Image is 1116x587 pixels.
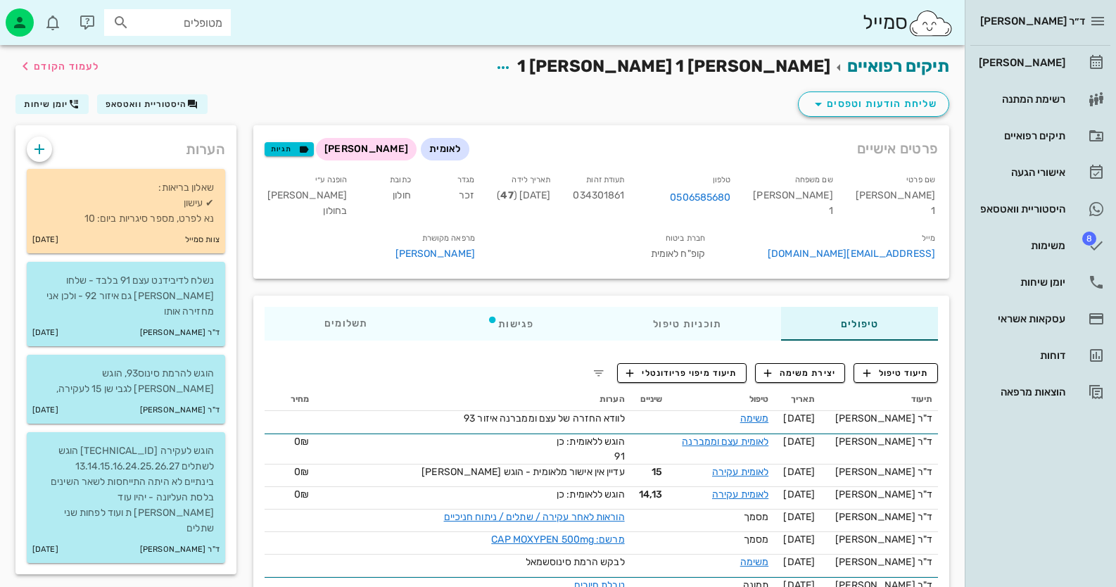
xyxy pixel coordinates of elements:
[712,466,768,478] a: לאומית עקירה
[294,466,309,478] span: 0₪
[970,229,1110,263] a: תגמשימות
[256,169,358,227] div: [PERSON_NAME] בחולון
[976,313,1065,324] div: עסקאות אשראי
[140,325,220,341] small: ד"ר [PERSON_NAME]
[573,189,624,201] span: 034301861
[826,532,932,547] div: ד"ר [PERSON_NAME]
[444,511,625,523] a: הוראות לאחר עקירה / שתלים / ניתוח חניכיים
[32,542,58,557] small: [DATE]
[781,307,938,341] div: טיפולים
[265,389,315,411] th: מחיר
[500,189,513,201] strong: 47
[768,248,935,260] a: [EMAIL_ADDRESS][DOMAIN_NAME]
[826,434,932,449] div: ד"ר [PERSON_NAME]
[740,556,769,568] a: משימה
[421,466,624,478] span: עדיין אין אישור מלאומית - הוגש [PERSON_NAME]
[140,542,220,557] small: ד"ר [PERSON_NAME]
[976,240,1065,251] div: משימות
[970,82,1110,116] a: רשימת המתנה
[34,61,99,72] span: לעמוד הקודם
[422,234,475,243] small: מרפאה מקושרת
[38,443,214,536] p: הוגש לעקירה [TECHNICAL_ID] הוגש לשתלים 13.14.15.16.24.25.26.27 בינתיים לא היתה התייחסות לשאר השינ...
[614,450,624,462] span: 91
[97,94,208,114] button: היסטוריית וואטסאפ
[970,339,1110,372] a: דוחות
[557,488,625,500] span: הוגש ללאומית: כן
[670,190,730,206] a: 0506585680
[324,319,368,329] span: תשלומים
[798,91,949,117] button: שליחת הודעות וטפסים
[24,99,68,109] span: יומן שיחות
[970,192,1110,226] a: היסטוריית וואטסאפ
[422,169,486,227] div: זכר
[976,203,1065,215] div: היסטוריית וואטסאפ
[636,465,663,479] span: 15
[38,180,214,227] p: שאלון בריאות: ✔ עישון נא לפרט, מספר סיגריות ביום: 10
[810,96,937,113] span: שליחת הודעות וטפסים
[863,8,953,38] div: סמייל
[557,436,625,448] span: הוגש ללאומית: כן
[682,436,768,448] a: לאומית עצם וממברנה
[617,363,747,383] button: תיעוד מיפוי פריודונטלי
[976,386,1065,398] div: הוצאות מרפאה
[390,175,411,184] small: כתובת
[42,11,50,20] span: תג
[17,53,99,79] button: לעמוד הקודם
[457,175,474,184] small: מגדר
[826,510,932,524] div: ד"ר [PERSON_NAME]
[32,232,58,248] small: [DATE]
[497,189,550,201] span: [DATE] ( )
[863,367,929,379] span: תיעוד טיפול
[976,350,1065,361] div: דוחות
[666,234,705,243] small: חברת ביטוח
[854,363,938,383] button: תיעוד טיפול
[636,487,663,502] span: 14,13
[976,57,1065,68] div: [PERSON_NAME]
[857,137,938,160] span: פרטים אישיים
[271,143,307,156] span: תגיות
[294,488,309,500] span: 0₪
[1082,232,1096,246] span: תג
[294,436,309,448] span: 0₪
[783,488,815,500] span: [DATE]
[922,234,935,243] small: מייל
[630,389,668,411] th: שיניים
[526,556,625,568] span: לבקש הרמת סינוסשמאל
[106,99,187,109] span: היסטוריית וואטסאפ
[593,307,781,341] div: תוכניות טיפול
[783,511,815,523] span: [DATE]
[764,367,836,379] span: יצירת משימה
[826,465,932,479] div: ד"ר [PERSON_NAME]
[970,46,1110,80] a: [PERSON_NAME]
[315,389,630,411] th: הערות
[783,466,815,478] span: [DATE]
[32,403,58,418] small: [DATE]
[908,9,953,37] img: SmileCloud logo
[755,363,846,383] button: יצירת משימה
[38,366,214,397] p: הוגש להרמת סינוס93, הוגש [PERSON_NAME] לגבי שן 15 לעקירה,
[795,175,833,184] small: שם משפחה
[512,175,550,184] small: תאריך לידה
[744,511,768,523] span: מסמך
[712,488,768,500] a: לאומית עקירה
[847,56,949,76] a: תיקים רפואיים
[820,389,938,411] th: תיעוד
[38,273,214,320] p: נשלח לדיבידנט עצם 91 בלבד - שלחו [PERSON_NAME] גם איזור 92 - ולכן אני מחזירה אותו
[429,138,461,160] span: לאומית
[393,189,411,201] span: חולון
[713,175,731,184] small: טלפון
[267,246,475,262] a: [PERSON_NAME]
[740,412,769,424] a: משימה
[464,412,625,424] span: לוודא החזרה של עצם וממברנה איזור 93
[491,534,624,545] a: מרשם: CAP MOXYPEN 500mg
[844,169,946,227] div: [PERSON_NAME] 1
[315,175,347,184] small: הופנה ע״י
[976,130,1065,141] div: תיקים רפואיים
[783,556,815,568] span: [DATE]
[980,15,1085,27] span: ד״ר [PERSON_NAME]
[970,375,1110,409] a: הוצאות מרפאה
[324,138,408,160] span: [PERSON_NAME]
[783,534,815,545] span: [DATE]
[668,389,774,411] th: טיפול
[826,487,932,502] div: ד"ר [PERSON_NAME]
